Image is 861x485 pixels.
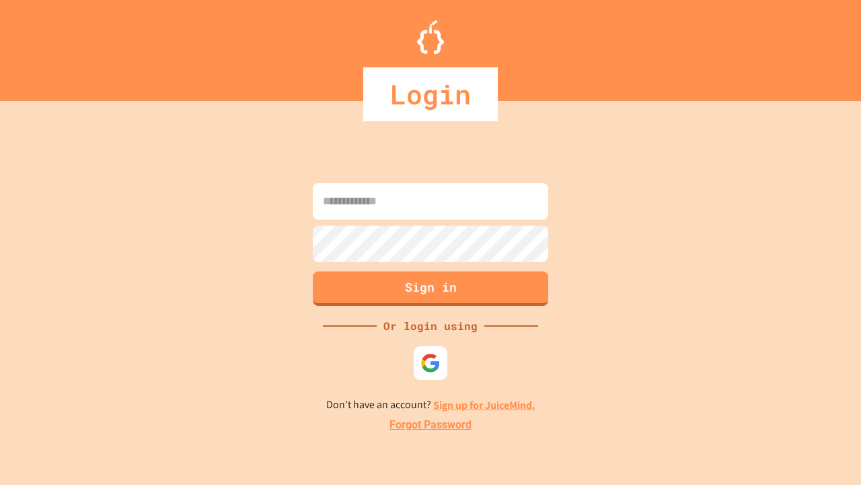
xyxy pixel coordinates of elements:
[389,417,472,433] a: Forgot Password
[417,20,444,54] img: Logo.svg
[377,318,484,334] div: Or login using
[313,271,548,306] button: Sign in
[420,353,441,373] img: google-icon.svg
[363,67,498,121] div: Login
[326,397,535,414] p: Don't have an account?
[433,398,535,412] a: Sign up for JuiceMind.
